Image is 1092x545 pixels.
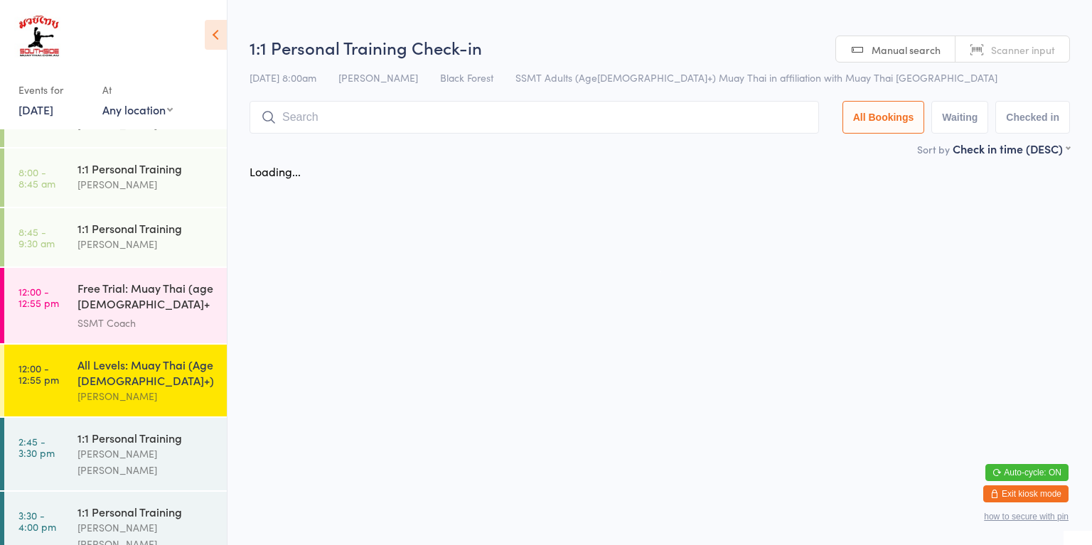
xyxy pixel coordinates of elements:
[984,512,1069,522] button: how to secure with pin
[102,102,173,117] div: Any location
[250,101,819,134] input: Search
[250,163,301,179] div: Loading...
[18,362,59,385] time: 12:00 - 12:55 pm
[77,236,215,252] div: [PERSON_NAME]
[77,161,215,176] div: 1:1 Personal Training
[4,149,227,207] a: 8:00 -8:45 am1:1 Personal Training[PERSON_NAME]
[18,78,88,102] div: Events for
[77,220,215,236] div: 1:1 Personal Training
[77,280,215,315] div: Free Trial: Muay Thai (age [DEMOGRAPHIC_DATA]+ years)
[77,315,215,331] div: SSMT Coach
[872,43,941,57] span: Manual search
[18,226,55,249] time: 8:45 - 9:30 am
[77,388,215,404] div: [PERSON_NAME]
[77,446,215,478] div: [PERSON_NAME] [PERSON_NAME]
[4,345,227,416] a: 12:00 -12:55 pmAll Levels: Muay Thai (Age [DEMOGRAPHIC_DATA]+)[PERSON_NAME]
[77,357,215,388] div: All Levels: Muay Thai (Age [DEMOGRAPHIC_DATA]+)
[985,464,1069,481] button: Auto-cycle: ON
[4,268,227,343] a: 12:00 -12:55 pmFree Trial: Muay Thai (age [DEMOGRAPHIC_DATA]+ years)SSMT Coach
[4,418,227,490] a: 2:45 -3:30 pm1:1 Personal Training[PERSON_NAME] [PERSON_NAME]
[917,142,950,156] label: Sort by
[4,208,227,266] a: 8:45 -9:30 am1:1 Personal Training[PERSON_NAME]
[18,166,55,189] time: 8:00 - 8:45 am
[440,70,493,85] span: Black Forest
[250,36,1070,59] h2: 1:1 Personal Training Check-in
[77,176,215,193] div: [PERSON_NAME]
[991,43,1055,57] span: Scanner input
[953,141,1070,156] div: Check in time (DESC)
[995,101,1070,134] button: Checked in
[250,70,316,85] span: [DATE] 8:00am
[18,102,53,117] a: [DATE]
[842,101,925,134] button: All Bookings
[983,485,1069,502] button: Exit kiosk mode
[18,286,59,308] time: 12:00 - 12:55 pm
[14,11,63,64] img: Southside Muay Thai & Fitness
[18,436,55,458] time: 2:45 - 3:30 pm
[77,430,215,446] div: 1:1 Personal Training
[931,101,988,134] button: Waiting
[338,70,418,85] span: [PERSON_NAME]
[102,78,173,102] div: At
[18,107,55,129] time: 7:15 - 8:00 am
[18,509,56,532] time: 3:30 - 4:00 pm
[515,70,997,85] span: SSMT Adults (Age[DEMOGRAPHIC_DATA]+) Muay Thai in affiliation with Muay Thai [GEOGRAPHIC_DATA]
[77,504,215,519] div: 1:1 Personal Training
